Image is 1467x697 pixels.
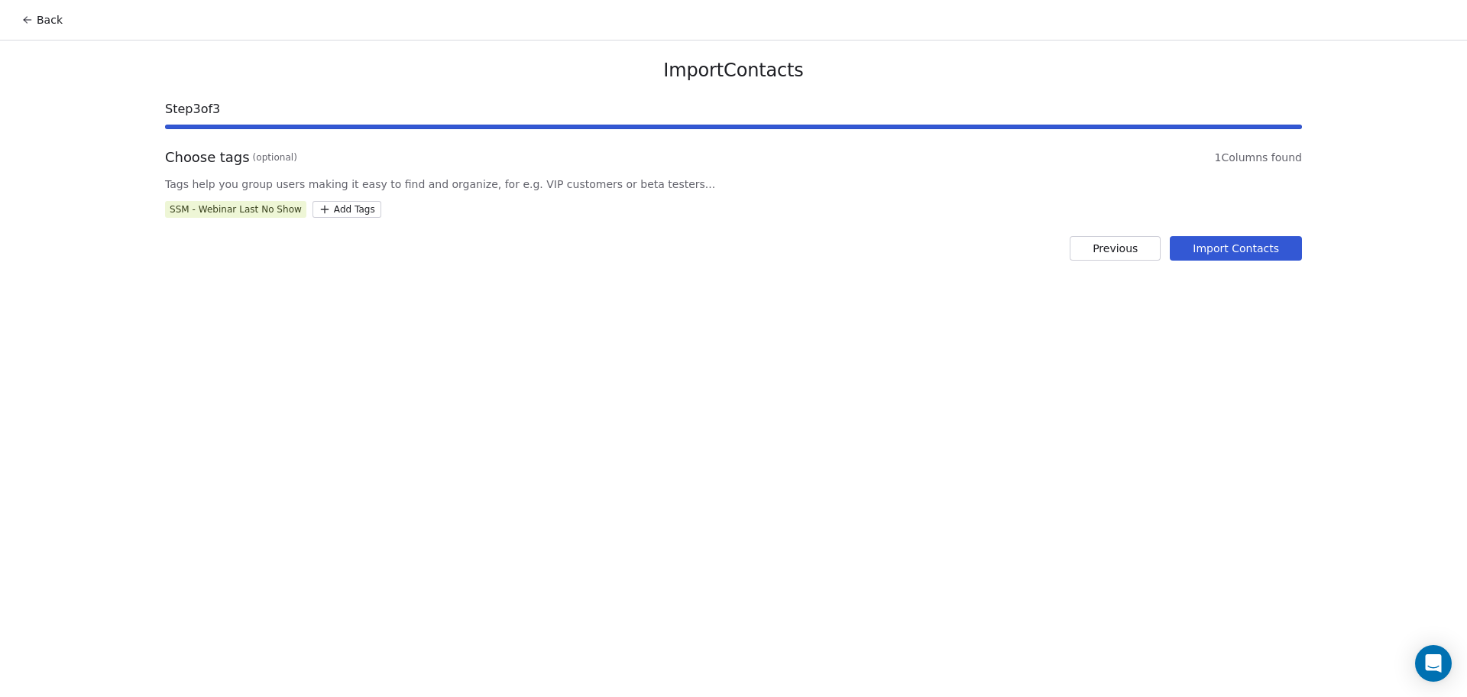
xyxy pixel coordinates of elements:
[253,151,297,164] span: (optional)
[313,201,381,218] button: Add Tags
[1070,236,1161,261] button: Previous
[165,148,250,167] span: Choose tags
[663,59,803,82] span: Import Contacts
[170,203,302,216] div: SSM - Webinar Last No Show
[165,177,1302,192] span: Tags help you group users making it easy to find and organize, for e.g. VIP customers or beta tes...
[12,6,72,34] button: Back
[1170,236,1302,261] button: Import Contacts
[1215,150,1302,165] span: 1 Columns found
[1415,645,1452,682] div: Open Intercom Messenger
[165,100,1302,118] span: Step 3 of 3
